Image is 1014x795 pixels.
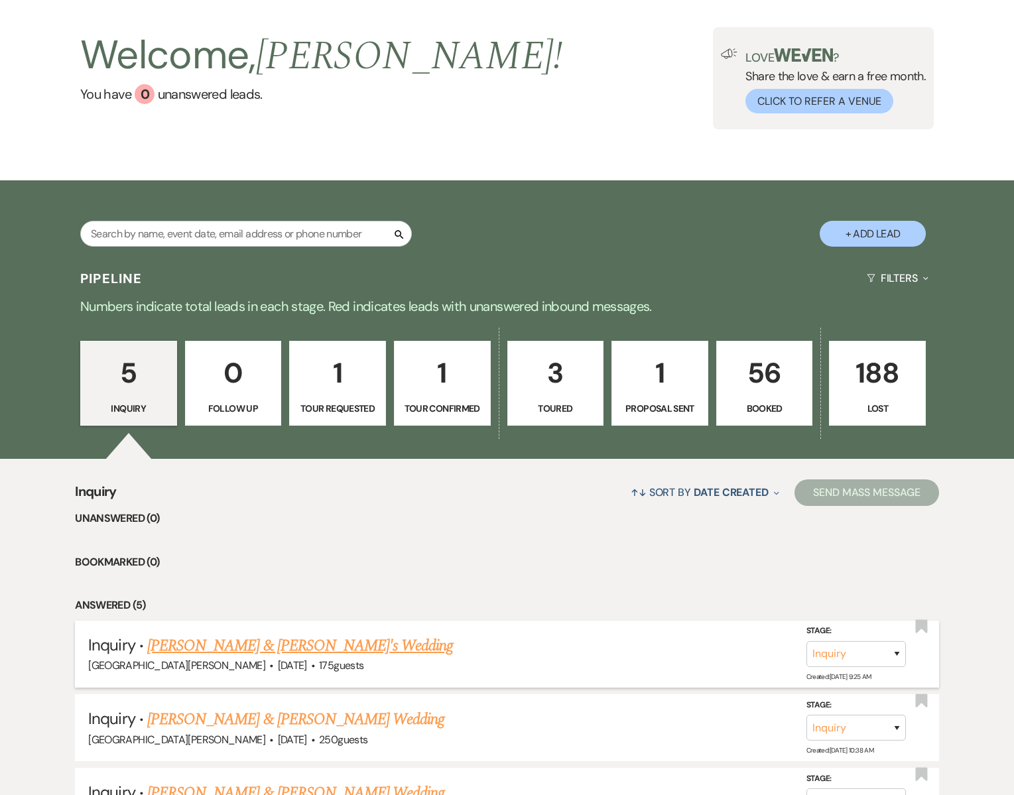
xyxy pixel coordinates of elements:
button: + Add Lead [820,221,926,247]
p: Tour Requested [298,401,377,416]
p: Toured [516,401,596,416]
p: Love ? [745,48,926,64]
span: Inquiry [88,635,135,655]
li: Answered (5) [75,597,938,614]
span: Inquiry [88,708,135,729]
p: 0 [194,351,273,395]
span: [GEOGRAPHIC_DATA][PERSON_NAME] [88,733,265,747]
a: 188Lost [829,341,926,426]
p: 1 [620,351,700,395]
p: Proposal Sent [620,401,700,416]
div: 0 [135,84,155,104]
button: Sort By Date Created [625,475,785,510]
a: [PERSON_NAME] & [PERSON_NAME]'s Wedding [147,634,454,658]
span: Created: [DATE] 9:25 AM [806,672,871,681]
a: 0Follow Up [185,341,282,426]
p: Lost [838,401,917,416]
img: weven-logo-green.svg [774,48,833,62]
p: 1 [298,351,377,395]
span: [GEOGRAPHIC_DATA][PERSON_NAME] [88,658,265,672]
div: Share the love & earn a free month. [737,48,926,113]
h3: Pipeline [80,269,143,288]
a: You have 0 unanswered leads. [80,84,562,104]
button: Send Mass Message [794,479,939,506]
a: 3Toured [507,341,604,426]
span: 250 guests [319,733,367,747]
label: Stage: [806,624,906,639]
a: 1Proposal Sent [611,341,708,426]
span: Created: [DATE] 10:38 AM [806,746,873,755]
span: [DATE] [278,658,307,672]
label: Stage: [806,698,906,712]
p: Inquiry [89,401,168,416]
p: Follow Up [194,401,273,416]
span: [DATE] [278,733,307,747]
span: [PERSON_NAME] ! [256,26,562,87]
a: 5Inquiry [80,341,177,426]
button: Click to Refer a Venue [745,89,893,113]
span: 175 guests [319,658,363,672]
li: Bookmarked (0) [75,554,938,571]
a: 1Tour Requested [289,341,386,426]
p: 56 [725,351,804,395]
img: loud-speaker-illustration.svg [721,48,737,59]
span: Date Created [694,485,769,499]
p: Tour Confirmed [403,401,482,416]
h2: Welcome, [80,27,562,84]
a: 56Booked [716,341,813,426]
p: 1 [403,351,482,395]
p: 3 [516,351,596,395]
span: ↑↓ [631,485,647,499]
label: Stage: [806,772,906,786]
p: 5 [89,351,168,395]
a: 1Tour Confirmed [394,341,491,426]
a: [PERSON_NAME] & [PERSON_NAME] Wedding [147,707,444,731]
p: Booked [725,401,804,416]
span: Inquiry [75,481,117,510]
li: Unanswered (0) [75,510,938,527]
input: Search by name, event date, email address or phone number [80,221,412,247]
button: Filters [861,261,934,296]
p: 188 [838,351,917,395]
p: Numbers indicate total leads in each stage. Red indicates leads with unanswered inbound messages. [30,296,985,317]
